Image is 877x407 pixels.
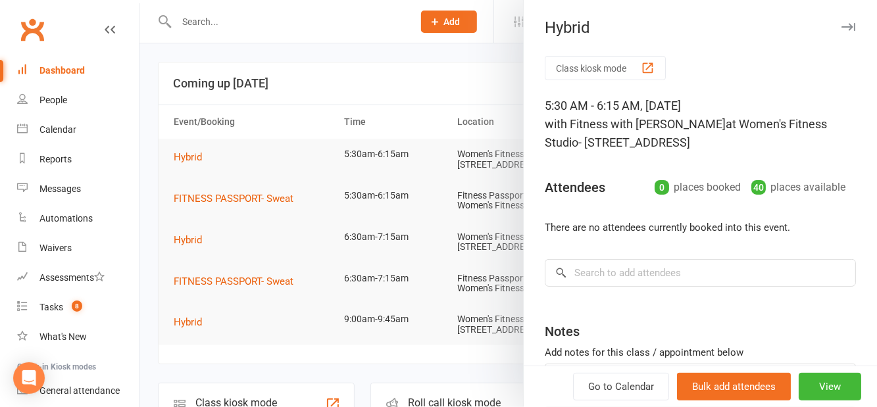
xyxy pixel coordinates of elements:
div: Messages [39,183,81,194]
div: Assessments [39,272,105,283]
div: People [39,95,67,105]
div: places available [751,178,845,197]
span: 8 [72,300,82,312]
a: Assessments [17,263,139,293]
div: Reports [39,154,72,164]
div: Attendees [545,178,605,197]
div: Notes [545,322,580,341]
div: Dashboard [39,65,85,76]
div: 0 [655,180,669,195]
button: Class kiosk mode [545,56,666,80]
li: There are no attendees currently booked into this event. [545,220,856,235]
span: with Fitness with [PERSON_NAME] [545,117,726,131]
a: Calendar [17,115,139,145]
a: Automations [17,204,139,233]
a: Dashboard [17,56,139,85]
a: Reports [17,145,139,174]
a: Clubworx [16,13,49,46]
div: Calendar [39,124,76,135]
input: Search to add attendees [545,259,856,287]
div: General attendance [39,385,120,396]
a: Tasks 8 [17,293,139,322]
a: Go to Calendar [573,373,669,400]
a: Waivers [17,233,139,263]
div: Tasks [39,302,63,312]
a: What's New [17,322,139,352]
button: Bulk add attendees [677,373,791,400]
div: Waivers [39,243,72,253]
div: places booked [655,178,741,197]
div: Automations [39,213,93,224]
div: What's New [39,331,87,342]
a: People [17,85,139,115]
div: Open Intercom Messenger [13,362,45,394]
div: 40 [751,180,766,195]
button: View [799,373,861,400]
div: 5:30 AM - 6:15 AM, [DATE] [545,97,856,152]
div: Add notes for this class / appointment below [545,345,856,360]
a: General attendance kiosk mode [17,376,139,406]
div: Hybrid [524,18,877,37]
a: Messages [17,174,139,204]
